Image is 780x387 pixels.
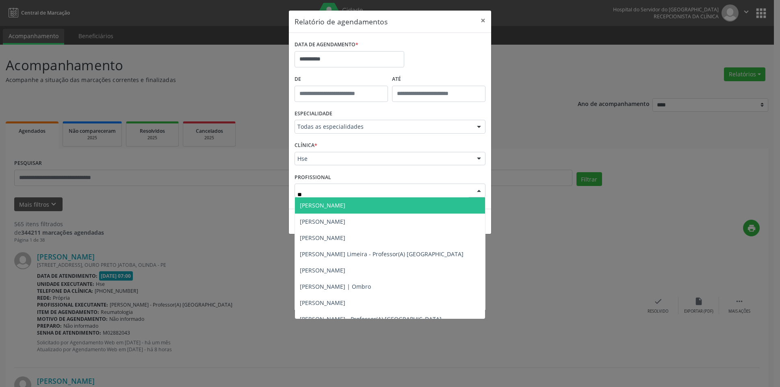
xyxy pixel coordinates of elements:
[295,171,331,184] label: PROFISSIONAL
[300,315,442,323] span: [PERSON_NAME] - Professor(A) [GEOGRAPHIC_DATA]
[300,283,371,290] span: [PERSON_NAME] | Ombro
[297,155,469,163] span: Hse
[300,218,345,225] span: [PERSON_NAME]
[300,250,464,258] span: [PERSON_NAME] Limeira - Professor(A) [GEOGRAPHIC_DATA]
[300,234,345,242] span: [PERSON_NAME]
[300,201,345,209] span: [PERSON_NAME]
[295,108,332,120] label: ESPECIALIDADE
[295,139,317,152] label: CLÍNICA
[295,73,388,86] label: De
[475,11,491,30] button: Close
[300,299,345,307] span: [PERSON_NAME]
[392,73,485,86] label: ATÉ
[300,266,345,274] span: [PERSON_NAME]
[295,39,358,51] label: DATA DE AGENDAMENTO
[297,123,469,131] span: Todas as especialidades
[295,16,388,27] h5: Relatório de agendamentos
